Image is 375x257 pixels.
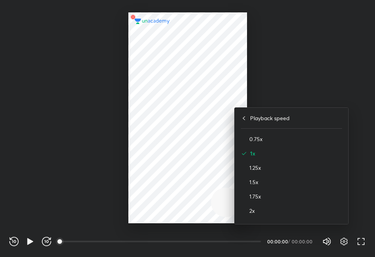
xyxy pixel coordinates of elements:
h4: 2x [249,207,342,215]
h4: Playback speed [250,114,290,122]
h4: 1.5x [249,178,342,186]
h4: 1.75x [249,192,342,200]
h4: 1x [250,149,342,157]
h4: 0.75x [249,135,342,143]
img: activeRate.6640ab9b.svg [241,150,247,157]
h4: 1.25x [249,164,342,172]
